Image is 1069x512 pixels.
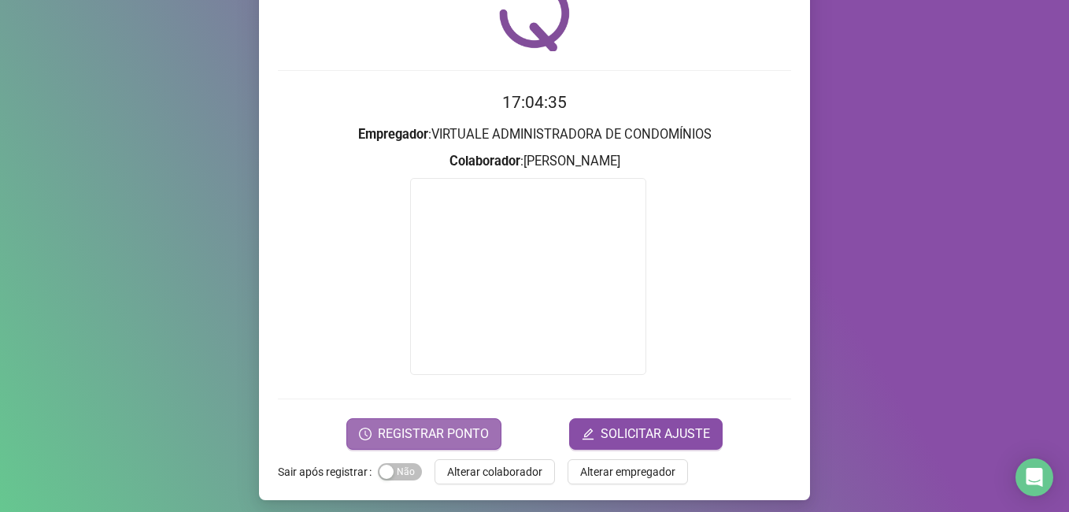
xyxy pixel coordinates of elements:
[568,459,688,484] button: Alterar empregador
[378,425,489,443] span: REGISTRAR PONTO
[569,418,723,450] button: editSOLICITAR AJUSTE
[278,459,378,484] label: Sair após registrar
[359,428,372,440] span: clock-circle
[580,463,675,480] span: Alterar empregador
[447,463,542,480] span: Alterar colaborador
[278,124,791,145] h3: : VIRTUALE ADMINISTRADORA DE CONDOMÍNIOS
[1015,458,1053,496] div: Open Intercom Messenger
[502,93,567,112] time: 17:04:35
[601,425,710,443] span: SOLICITAR AJUSTE
[449,154,520,169] strong: Colaborador
[278,151,791,172] h3: : [PERSON_NAME]
[346,418,501,450] button: REGISTRAR PONTO
[435,459,555,484] button: Alterar colaborador
[582,428,594,440] span: edit
[358,127,428,142] strong: Empregador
